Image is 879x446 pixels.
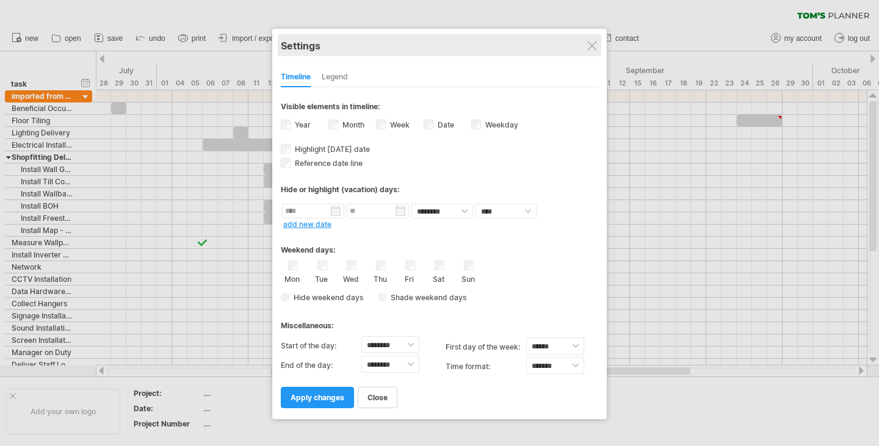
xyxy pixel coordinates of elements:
[483,120,518,129] label: Weekday
[284,272,300,284] label: Mon
[281,185,598,194] div: Hide or highlight (vacation) days:
[386,293,466,302] span: Shade weekend days
[283,220,331,229] a: add new date
[446,337,526,357] label: first day of the week:
[446,357,526,376] label: Time format:
[402,272,417,284] label: Fri
[292,145,370,154] span: Highlight [DATE] date
[281,356,361,375] label: End of the day:
[435,120,454,129] label: Date
[343,272,358,284] label: Wed
[289,293,363,302] span: Hide weekend days
[281,336,361,356] label: Start of the day:
[281,68,311,87] div: Timeline
[367,393,388,402] span: close
[292,120,311,129] label: Year
[431,272,446,284] label: Sat
[340,120,364,129] label: Month
[291,393,344,402] span: apply changes
[292,159,363,168] span: Reference date line
[388,120,410,129] label: Week
[281,234,598,257] div: Weekend days:
[358,387,397,408] a: close
[314,272,329,284] label: Tue
[281,387,354,408] a: apply changes
[281,34,598,56] div: Settings
[372,272,388,284] label: Thu
[281,309,598,333] div: Miscellaneous:
[322,68,348,87] div: Legend
[281,102,598,115] div: Visible elements in timeline:
[460,272,476,284] label: Sun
